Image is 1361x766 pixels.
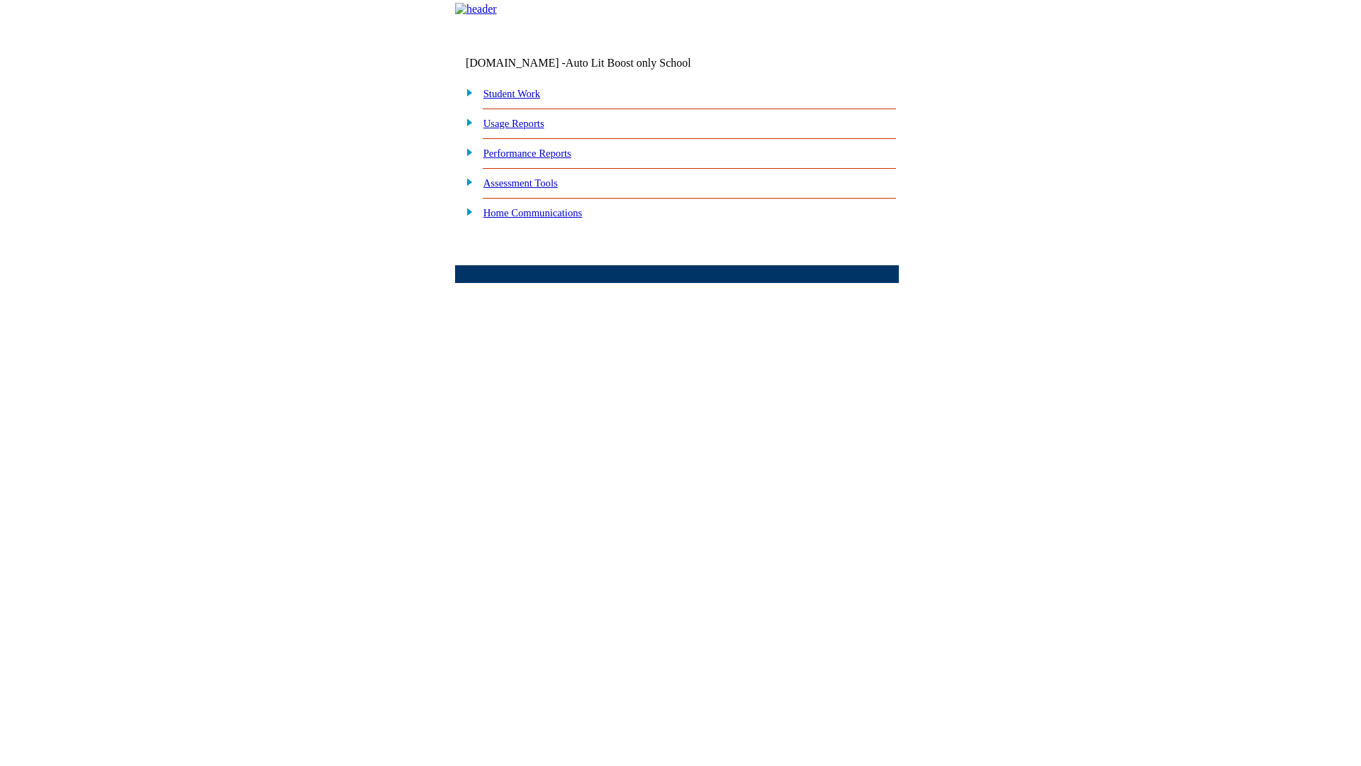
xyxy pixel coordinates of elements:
[483,88,540,99] a: Student Work
[483,207,583,218] a: Home Communications
[455,3,497,16] img: header
[459,175,474,188] img: plus.gif
[459,205,474,218] img: plus.gif
[483,148,571,159] a: Performance Reports
[483,177,558,189] a: Assessment Tools
[483,118,544,129] a: Usage Reports
[459,86,474,99] img: plus.gif
[466,57,727,70] td: [DOMAIN_NAME] -
[566,57,691,69] nobr: Auto Lit Boost only School
[459,145,474,158] img: plus.gif
[459,116,474,128] img: plus.gif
